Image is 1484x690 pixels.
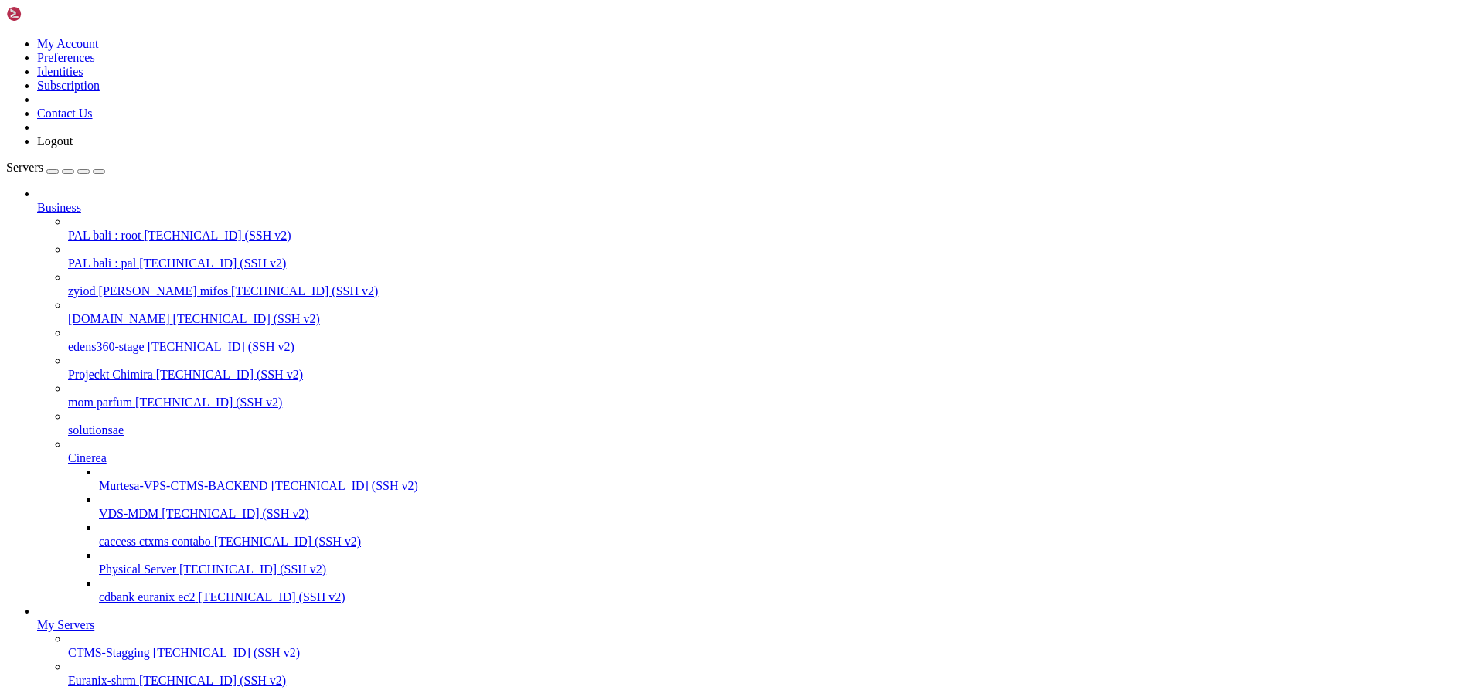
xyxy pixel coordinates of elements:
[68,646,1478,660] a: CTMS-Stagging [TECHNICAL_ID] (SSH v2)
[198,590,345,603] span: [TECHNICAL_ID] (SSH v2)
[68,382,1478,410] li: mom parfum [TECHNICAL_ID] (SSH v2)
[68,257,1478,270] a: PAL bali : pal [TECHNICAL_ID] (SSH v2)
[68,340,1478,354] a: edens360-stage [TECHNICAL_ID] (SSH v2)
[6,161,105,174] a: Servers
[68,437,1478,604] li: Cinerea
[37,618,1478,632] a: My Servers
[99,479,1478,493] a: Murtesa-VPS-CTMS-BACKEND [TECHNICAL_ID] (SSH v2)
[37,79,100,92] a: Subscription
[139,257,286,270] span: [TECHNICAL_ID] (SSH v2)
[68,354,1478,382] li: Projeckt Chimira [TECHNICAL_ID] (SSH v2)
[68,646,150,659] span: CTMS-Stagging
[68,632,1478,660] li: CTMS-Stagging [TECHNICAL_ID] (SSH v2)
[99,507,158,520] span: VDS-MDM
[156,368,303,381] span: [TECHNICAL_ID] (SSH v2)
[68,674,136,687] span: Euranix-shrm
[144,229,291,242] span: [TECHNICAL_ID] (SSH v2)
[68,270,1478,298] li: zyiod [PERSON_NAME] mifos [TECHNICAL_ID] (SSH v2)
[68,423,1478,437] a: solutionsae
[139,674,286,687] span: [TECHNICAL_ID] (SSH v2)
[68,396,1478,410] a: mom parfum [TECHNICAL_ID] (SSH v2)
[231,284,378,297] span: [TECHNICAL_ID] (SSH v2)
[179,563,326,576] span: [TECHNICAL_ID] (SSH v2)
[37,618,94,631] span: My Servers
[214,535,361,548] span: [TECHNICAL_ID] (SSH v2)
[99,576,1478,604] li: cdbank euranix ec2 [TECHNICAL_ID] (SSH v2)
[99,493,1478,521] li: VDS-MDM [TECHNICAL_ID] (SSH v2)
[99,479,268,492] span: Murtesa-VPS-CTMS-BACKEND
[68,451,1478,465] a: Cinerea
[68,340,145,353] span: edens360-stage
[135,396,282,409] span: [TECHNICAL_ID] (SSH v2)
[68,229,141,242] span: PAL bali : root
[148,340,294,353] span: [TECHNICAL_ID] (SSH v2)
[68,423,124,437] span: solutionsae
[68,243,1478,270] li: PAL bali : pal [TECHNICAL_ID] (SSH v2)
[68,284,1478,298] a: zyiod [PERSON_NAME] mifos [TECHNICAL_ID] (SSH v2)
[6,161,43,174] span: Servers
[162,507,308,520] span: [TECHNICAL_ID] (SSH v2)
[37,134,73,148] a: Logout
[99,590,195,603] span: cdbank euranix ec2
[99,535,1478,549] a: caccess ctxms contabo [TECHNICAL_ID] (SSH v2)
[68,674,1478,688] a: Euranix-shrm [TECHNICAL_ID] (SSH v2)
[99,535,211,548] span: caccess ctxms contabo
[68,410,1478,437] li: solutionsae
[68,368,153,381] span: Projeckt Chimira
[99,507,1478,521] a: VDS-MDM [TECHNICAL_ID] (SSH v2)
[68,660,1478,688] li: Euranix-shrm [TECHNICAL_ID] (SSH v2)
[68,298,1478,326] li: [DOMAIN_NAME] [TECHNICAL_ID] (SSH v2)
[68,229,1478,243] a: PAL bali : root [TECHNICAL_ID] (SSH v2)
[153,646,300,659] span: [TECHNICAL_ID] (SSH v2)
[37,51,95,64] a: Preferences
[37,201,1478,215] a: Business
[68,257,136,270] span: PAL bali : pal
[173,312,320,325] span: [TECHNICAL_ID] (SSH v2)
[37,187,1478,604] li: Business
[37,107,93,120] a: Contact Us
[271,479,418,492] span: [TECHNICAL_ID] (SSH v2)
[68,312,170,325] span: [DOMAIN_NAME]
[68,368,1478,382] a: Projeckt Chimira [TECHNICAL_ID] (SSH v2)
[37,201,81,214] span: Business
[37,37,99,50] a: My Account
[37,65,83,78] a: Identities
[99,563,176,576] span: Physical Server
[68,451,107,464] span: Cinerea
[99,549,1478,576] li: Physical Server [TECHNICAL_ID] (SSH v2)
[99,590,1478,604] a: cdbank euranix ec2 [TECHNICAL_ID] (SSH v2)
[68,312,1478,326] a: [DOMAIN_NAME] [TECHNICAL_ID] (SSH v2)
[68,215,1478,243] li: PAL bali : root [TECHNICAL_ID] (SSH v2)
[68,326,1478,354] li: edens360-stage [TECHNICAL_ID] (SSH v2)
[99,563,1478,576] a: Physical Server [TECHNICAL_ID] (SSH v2)
[68,396,132,409] span: mom parfum
[6,6,95,22] img: Shellngn
[68,284,228,297] span: zyiod [PERSON_NAME] mifos
[99,465,1478,493] li: Murtesa-VPS-CTMS-BACKEND [TECHNICAL_ID] (SSH v2)
[99,521,1478,549] li: caccess ctxms contabo [TECHNICAL_ID] (SSH v2)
